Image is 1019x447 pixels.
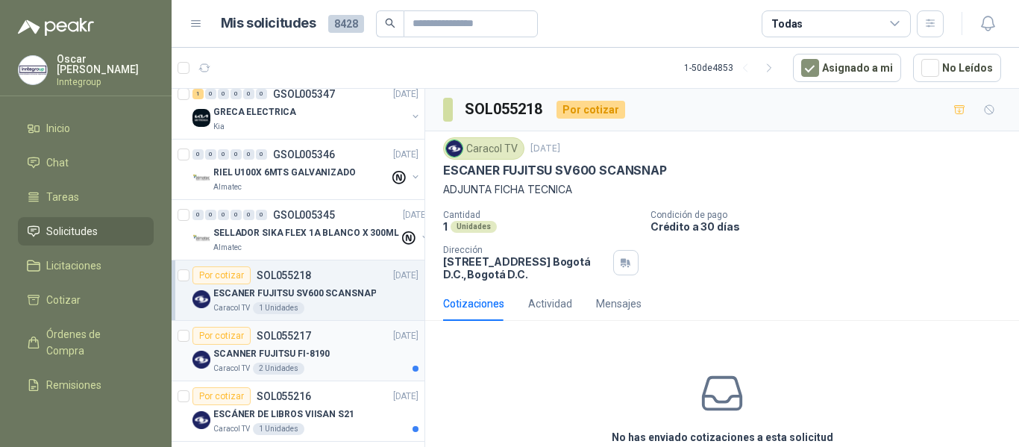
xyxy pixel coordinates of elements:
[213,105,296,119] p: GRECA ELECTRICA
[213,121,225,133] p: Kia
[46,189,79,205] span: Tareas
[243,89,254,99] div: 0
[18,114,154,143] a: Inicio
[393,87,418,101] p: [DATE]
[243,149,254,160] div: 0
[393,148,418,162] p: [DATE]
[556,101,625,119] div: Por cotizar
[213,363,250,375] p: Caracol TV
[393,329,418,343] p: [DATE]
[205,210,216,220] div: 0
[218,89,229,99] div: 0
[192,210,204,220] div: 0
[18,371,154,399] a: Remisiones
[18,405,154,434] a: Configuración
[192,266,251,284] div: Por cotizar
[650,210,1013,220] p: Condición de pago
[328,15,364,33] span: 8428
[221,13,316,34] h1: Mis solicitudes
[46,326,139,359] span: Órdenes de Compra
[650,220,1013,233] p: Crédito a 30 días
[18,286,154,314] a: Cotizar
[18,217,154,246] a: Solicitudes
[451,221,497,233] div: Unidades
[172,321,424,381] a: Por cotizarSOL055217[DATE] Company LogoSCANNER FUJITSU FI-8190Caracol TV2 Unidades
[18,320,154,365] a: Órdenes de Compra
[256,89,267,99] div: 0
[213,226,399,240] p: SELLADOR SIKA FLEX 1A BLANCO X 300ML
[273,149,335,160] p: GSOL005346
[528,296,572,312] div: Actividad
[192,146,421,193] a: 0 0 0 0 0 0 GSOL005346[DATE] Company LogoRIEL U100X 6MTS GALVANIZADOAlmatec
[192,89,204,99] div: 1
[172,381,424,442] a: Por cotizarSOL055216[DATE] Company LogoESCÁNER DE LIBROS VIISAN S21Caracol TV1 Unidades
[192,290,210,308] img: Company Logo
[192,387,251,405] div: Por cotizar
[443,296,504,312] div: Cotizaciones
[443,245,607,255] p: Dirección
[213,166,356,180] p: RIEL U100X 6MTS GALVANIZADO
[273,210,335,220] p: GSOL005345
[205,149,216,160] div: 0
[213,181,242,193] p: Almatec
[213,287,376,301] p: ESCANER FUJITSU SV600 SCANSNAP
[192,411,210,429] img: Company Logo
[273,89,335,99] p: GSOL005347
[218,149,229,160] div: 0
[192,206,431,254] a: 0 0 0 0 0 0 GSOL005345[DATE] Company LogoSELLADOR SIKA FLEX 1A BLANCO X 300MLAlmatec
[913,54,1001,82] button: No Leídos
[256,210,267,220] div: 0
[46,223,98,240] span: Solicitudes
[46,257,101,274] span: Licitaciones
[443,163,667,178] p: ESCANER FUJITSU SV600 SCANSNAP
[192,230,210,248] img: Company Logo
[46,154,69,171] span: Chat
[57,78,154,87] p: Inntegroup
[57,54,154,75] p: Oscar [PERSON_NAME]
[46,377,101,393] span: Remisiones
[18,18,94,36] img: Logo peakr
[257,270,311,281] p: SOL055218
[213,423,250,435] p: Caracol TV
[443,255,607,281] p: [STREET_ADDRESS] Bogotá D.C. , Bogotá D.C.
[18,149,154,177] a: Chat
[18,183,154,211] a: Tareas
[684,56,781,80] div: 1 - 50 de 4853
[46,120,70,137] span: Inicio
[393,269,418,283] p: [DATE]
[465,98,545,121] h3: SOL055218
[393,390,418,404] p: [DATE]
[192,169,210,187] img: Company Logo
[213,302,250,314] p: Caracol TV
[443,220,448,233] p: 1
[18,251,154,280] a: Licitaciones
[443,181,1001,198] p: ADJUNTA FICHA TECNICA
[192,149,204,160] div: 0
[192,85,421,133] a: 1 0 0 0 0 0 GSOL005347[DATE] Company LogoGRECA ELECTRICAKia
[443,210,639,220] p: Cantidad
[443,137,524,160] div: Caracol TV
[253,302,304,314] div: 1 Unidades
[231,149,242,160] div: 0
[192,327,251,345] div: Por cotizar
[218,210,229,220] div: 0
[793,54,901,82] button: Asignado a mi
[213,347,330,361] p: SCANNER FUJITSU FI-8190
[257,331,311,341] p: SOL055217
[213,407,354,422] p: ESCÁNER DE LIBROS VIISAN S21
[446,140,463,157] img: Company Logo
[205,89,216,99] div: 0
[19,56,47,84] img: Company Logo
[612,429,833,446] h3: No has enviado cotizaciones a esta solicitud
[256,149,267,160] div: 0
[172,260,424,321] a: Por cotizarSOL055218[DATE] Company LogoESCANER FUJITSU SV600 SCANSNAPCaracol TV1 Unidades
[46,292,81,308] span: Cotizar
[257,391,311,401] p: SOL055216
[385,18,395,28] span: search
[530,142,560,156] p: [DATE]
[231,89,242,99] div: 0
[253,363,304,375] div: 2 Unidades
[192,351,210,369] img: Company Logo
[213,242,242,254] p: Almatec
[403,208,428,222] p: [DATE]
